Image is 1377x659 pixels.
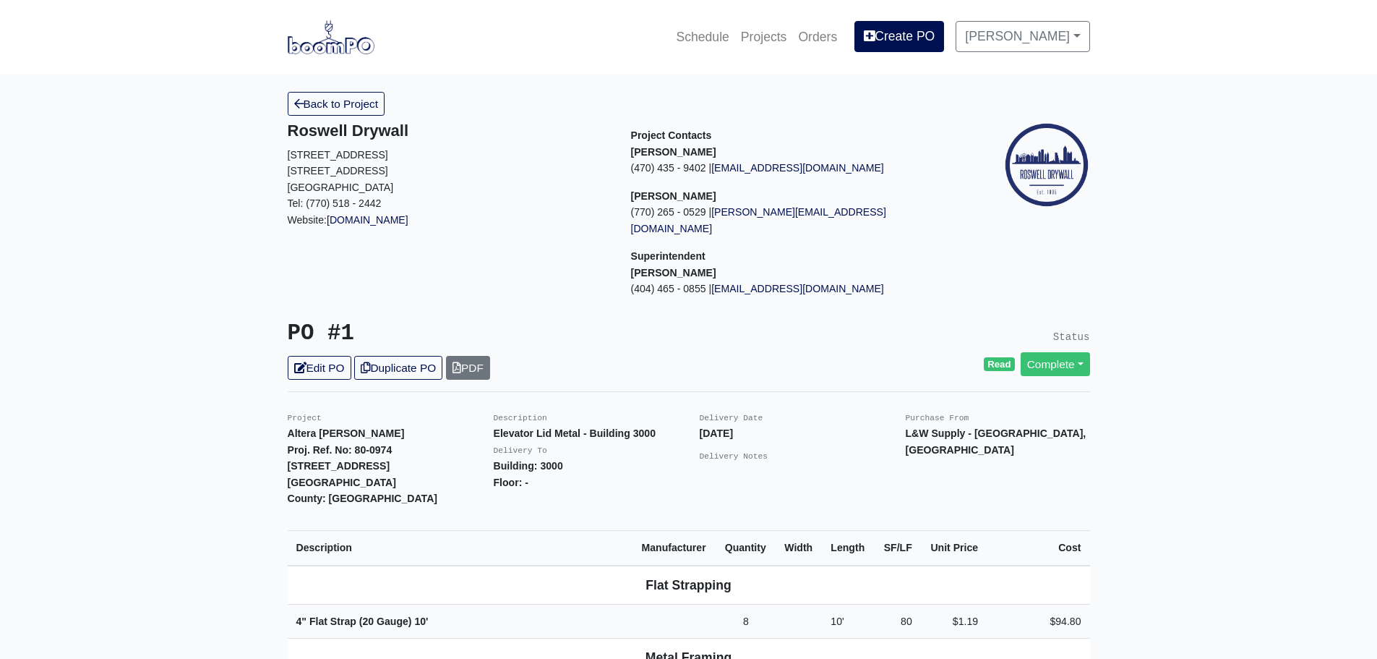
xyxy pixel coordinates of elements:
th: Description [288,530,633,565]
span: Superintendent [631,250,705,262]
strong: Elevator Lid Metal - Building 3000 [494,428,656,439]
td: 80 [875,604,921,639]
p: [GEOGRAPHIC_DATA] [288,179,609,196]
strong: [PERSON_NAME] [631,267,716,279]
p: [STREET_ADDRESS] [288,147,609,163]
b: Flat Strapping [645,578,731,592]
a: Projects [735,21,793,53]
small: Delivery Date [700,414,763,422]
a: [EMAIL_ADDRESS][DOMAIN_NAME] [711,162,884,174]
th: Length [822,530,874,565]
small: Description [494,414,547,422]
strong: Proj. Ref. No: 80-0974 [288,444,392,456]
p: (470) 435 - 9402 | [631,160,953,177]
strong: [GEOGRAPHIC_DATA] [288,477,396,488]
strong: Floor: - [494,477,528,488]
span: Project Contacts [631,129,712,141]
p: (404) 465 - 0855 | [631,281,953,297]
small: Purchase From [906,414,969,422]
th: Width [776,530,822,565]
th: Cost [987,530,1089,565]
td: 8 [716,604,776,639]
th: SF/LF [875,530,921,565]
a: PDF [446,356,490,380]
p: (770) 265 - 0529 | [631,204,953,237]
th: Manufacturer [632,530,716,565]
a: Back to Project [288,92,385,116]
a: Complete [1021,352,1090,376]
p: L&W Supply - [GEOGRAPHIC_DATA], [GEOGRAPHIC_DATA] [906,425,1090,458]
a: Orders [792,21,843,53]
a: [EMAIL_ADDRESS][DOMAIN_NAME] [711,283,884,294]
a: [DOMAIN_NAME] [327,214,408,226]
p: [STREET_ADDRESS] [288,163,609,179]
span: Read [984,357,1015,372]
strong: [PERSON_NAME] [631,190,716,202]
a: Schedule [670,21,734,53]
strong: [PERSON_NAME] [631,146,716,158]
strong: 4" Flat Strap (20 Gauge) [296,616,429,627]
a: Edit PO [288,356,351,380]
h3: PO #1 [288,320,678,347]
a: [PERSON_NAME][EMAIL_ADDRESS][DOMAIN_NAME] [631,206,886,234]
h5: Roswell Drywall [288,122,609,140]
img: boomPO [288,20,374,54]
strong: Building: 3000 [494,460,563,472]
a: [PERSON_NAME] [956,21,1089,51]
span: 10' [831,616,844,627]
th: Unit Price [921,530,987,565]
small: Delivery Notes [700,452,768,461]
strong: Altera [PERSON_NAME] [288,428,405,439]
a: Duplicate PO [354,356,442,380]
strong: [DATE] [700,428,734,439]
div: Website: [288,122,609,228]
td: $94.80 [987,604,1089,639]
th: Quantity [716,530,776,565]
p: Tel: (770) 518 - 2442 [288,195,609,212]
small: Status [1053,331,1090,343]
span: 10' [414,616,428,627]
a: Create PO [854,21,944,51]
strong: [STREET_ADDRESS] [288,460,390,472]
small: Project [288,414,322,422]
strong: County: [GEOGRAPHIC_DATA] [288,493,438,504]
small: Delivery To [494,446,547,455]
td: $1.19 [921,604,987,639]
